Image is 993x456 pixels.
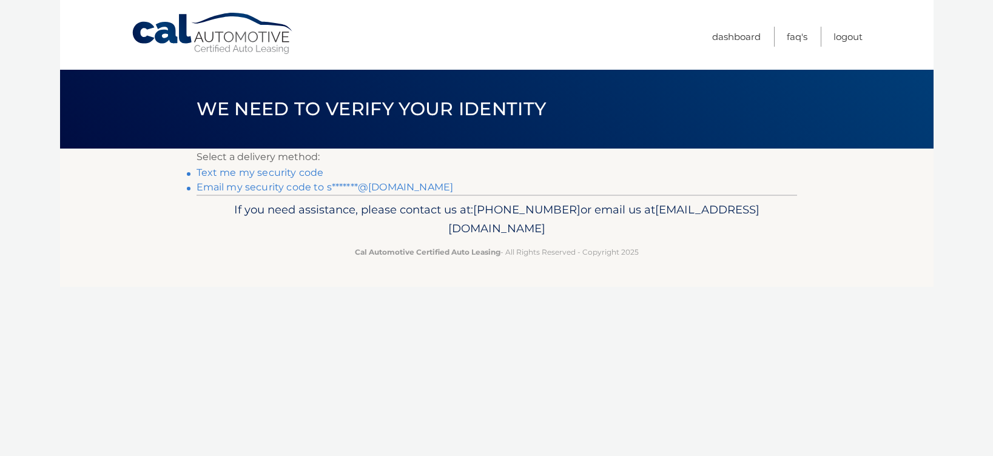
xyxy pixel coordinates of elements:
span: We need to verify your identity [197,98,547,120]
strong: Cal Automotive Certified Auto Leasing [355,247,500,256]
a: Cal Automotive [131,12,295,55]
a: Text me my security code [197,167,324,178]
p: - All Rights Reserved - Copyright 2025 [204,246,789,258]
a: Logout [833,27,863,47]
a: FAQ's [787,27,807,47]
a: Dashboard [712,27,761,47]
p: Select a delivery method: [197,149,797,166]
span: [PHONE_NUMBER] [473,203,581,216]
a: Email my security code to s*******@[DOMAIN_NAME] [197,181,454,193]
p: If you need assistance, please contact us at: or email us at [204,200,789,239]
